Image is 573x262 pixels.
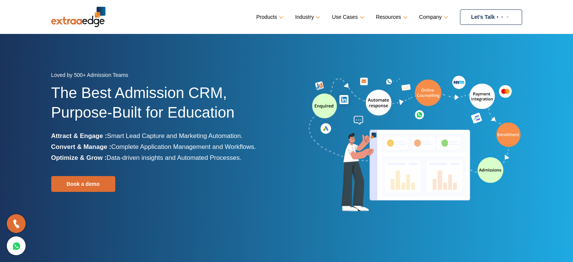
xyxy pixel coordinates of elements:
span: Data-driven insights and Automated Processes. [107,154,241,161]
a: Book a demo [51,176,115,192]
a: Products [256,12,282,23]
a: Company [419,12,447,23]
span: Smart Lead Capture and Marketing Automation. [107,132,243,139]
a: Industry [295,12,319,23]
h1: The Best Admission CRM, Purpose-Built for Education [51,83,281,130]
span: Complete Application Management and Workflows. [111,143,256,150]
b: Optimize & Grow : [51,154,107,161]
a: Let’s Talk [460,9,522,25]
b: Attract & Engage : [51,132,107,139]
b: Convert & Manage : [51,143,112,150]
a: Resources [376,12,406,23]
div: Loved by 500+ Admission Teams [51,70,281,83]
a: Use Cases [332,12,362,23]
img: admission-software-home-page-header [307,74,522,215]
